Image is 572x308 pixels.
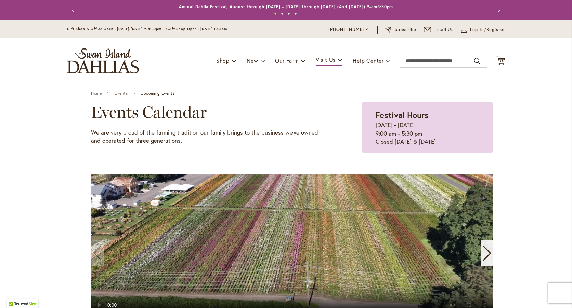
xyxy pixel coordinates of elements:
span: Visit Us [316,56,336,63]
strong: Festival Hours [376,110,429,121]
a: [PHONE_NUMBER] [328,26,370,33]
span: Log In/Register [470,26,505,33]
a: Email Us [424,26,454,33]
h2: Events Calendar [91,102,327,122]
button: 4 of 4 [295,13,297,15]
a: Events [115,91,128,96]
span: Help Center [353,57,384,64]
span: Shop [216,57,230,64]
button: 2 of 4 [281,13,283,15]
p: [DATE] - [DATE] 9:00 am - 5:30 pm Closed [DATE] & [DATE] [376,121,479,146]
a: Subscribe [385,26,416,33]
span: Gift Shop Open - [DATE] 10-3pm [168,27,227,31]
span: Subscribe [395,26,416,33]
button: Next [491,3,505,17]
a: Log In/Register [461,26,505,33]
a: Annual Dahlia Festival, August through [DATE] - [DATE] through [DATE] (And [DATE]) 9-am5:30pm [179,4,393,9]
p: We are very proud of the farming tradition our family brings to the business we've owned and oper... [91,128,327,145]
button: 3 of 4 [288,13,290,15]
span: Our Farm [275,57,298,64]
span: Gift Shop & Office Open - [DATE]-[DATE] 9-4:30pm / [67,27,168,31]
button: 1 of 4 [274,13,276,15]
span: New [247,57,258,64]
a: store logo [67,48,139,73]
span: Email Us [434,26,454,33]
button: Previous [67,3,81,17]
a: Home [91,91,102,96]
span: Upcoming Events [141,91,174,96]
